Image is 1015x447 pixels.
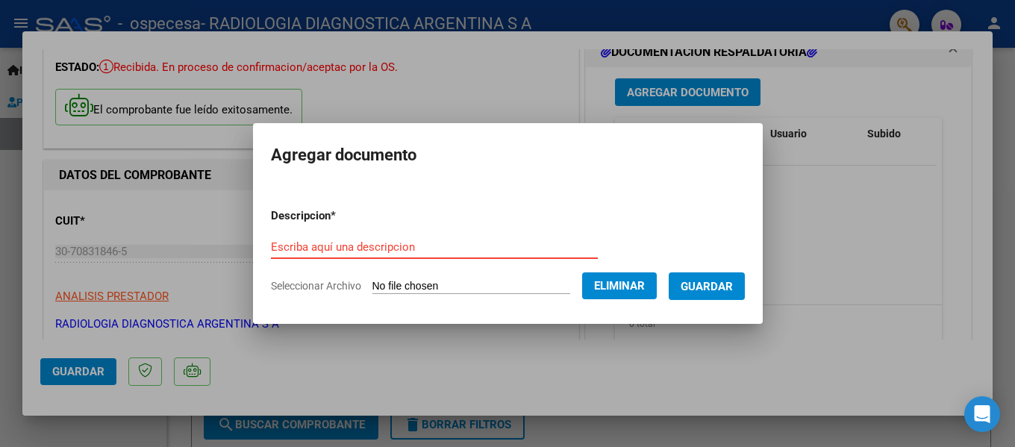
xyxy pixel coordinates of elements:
[582,272,657,299] button: Eliminar
[271,141,745,169] h2: Agregar documento
[681,280,733,293] span: Guardar
[594,279,645,293] span: Eliminar
[271,207,413,225] p: Descripcion
[669,272,745,300] button: Guardar
[964,396,1000,432] div: Open Intercom Messenger
[271,280,361,292] span: Seleccionar Archivo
